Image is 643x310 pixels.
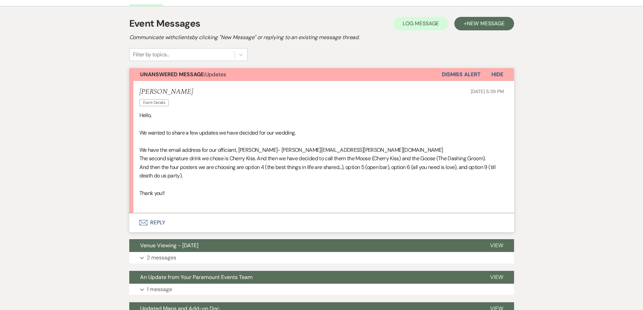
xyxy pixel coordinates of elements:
[471,88,504,94] span: [DATE] 5:39 PM
[139,129,504,137] p: We wanted to share a few updates we have decided for our wedding.
[129,284,514,295] button: 1 message
[479,271,514,284] button: View
[491,71,503,78] span: Hide
[490,274,503,281] span: View
[147,253,176,262] p: 2 messages
[140,274,252,281] span: An Update from Your Paramount Events Team
[129,239,479,252] button: Venue Viewing - [DATE]
[393,17,448,30] button: Log Message
[479,239,514,252] button: View
[129,68,442,81] button: Unanswered Message:Updates
[490,242,503,249] span: View
[139,154,504,163] p: The second signature drink we chose is Cherry Kiss. And then we have decided to call them the Moo...
[129,213,514,232] button: Reply
[139,88,193,96] h5: [PERSON_NAME]
[147,285,172,294] p: 1 message
[140,71,205,78] strong: Unanswered Message:
[481,68,514,81] button: Hide
[139,163,504,180] p: And then the four posters we are choosing are option 4 (the best things in life are shared...), o...
[140,242,198,249] span: Venue Viewing - [DATE]
[139,99,169,106] span: Event Details
[442,68,481,81] button: Dismiss Alert
[129,33,514,41] h2: Communicate with clients by clicking "New Message" or replying to an existing message thread.
[129,271,479,284] button: An Update from Your Paramount Events Team
[139,189,504,198] p: Thank you!!
[129,17,200,31] h1: Event Messages
[454,17,514,30] button: +New Message
[133,51,169,59] div: Filter by topics...
[140,71,226,78] span: Updates
[467,20,504,27] span: New Message
[129,252,514,263] button: 2 messages
[139,111,504,120] p: Hello,
[403,20,439,27] span: Log Message
[139,146,504,154] p: We have the email address for our officiant, [PERSON_NAME]- [PERSON_NAME][EMAIL_ADDRESS][PERSON_N...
